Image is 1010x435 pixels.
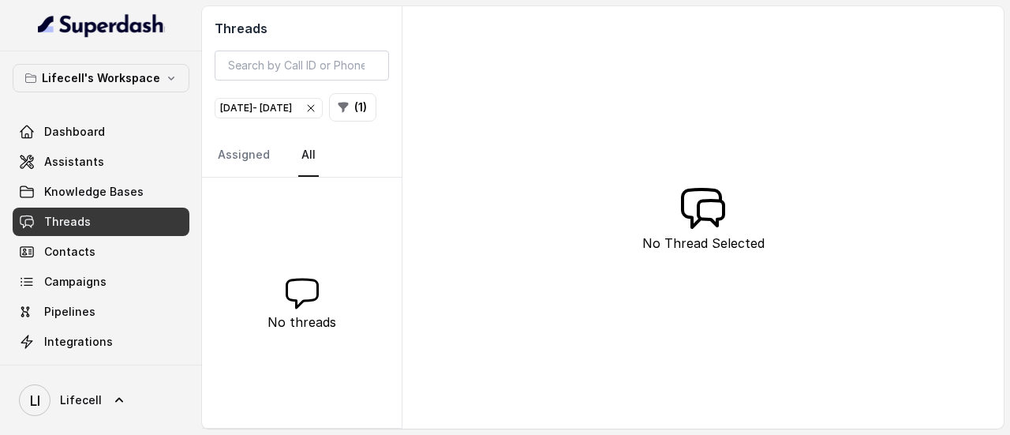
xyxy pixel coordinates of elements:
span: Threads [44,214,91,230]
a: Contacts [13,238,189,266]
a: Campaigns [13,268,189,296]
h2: Threads [215,19,389,38]
a: API Settings [13,358,189,386]
p: No threads [267,313,336,332]
div: [DATE] - [DATE] [220,100,317,116]
span: API Settings [44,364,113,380]
a: Dashboard [13,118,189,146]
input: Search by Call ID or Phone Number [215,51,389,81]
button: (1) [329,93,376,122]
a: Threads [13,208,189,236]
a: Integrations [13,328,189,356]
text: LI [30,392,40,409]
span: Campaigns [44,274,107,290]
p: No Thread Selected [642,234,765,253]
button: [DATE]- [DATE] [215,98,323,118]
a: Assistants [13,148,189,176]
a: Assigned [215,134,273,177]
a: Lifecell [13,378,189,422]
span: Assistants [44,154,104,170]
span: Dashboard [44,124,105,140]
p: Lifecell's Workspace [42,69,160,88]
a: Knowledge Bases [13,178,189,206]
span: Pipelines [44,304,95,320]
span: Knowledge Bases [44,184,144,200]
img: light.svg [38,13,165,38]
nav: Tabs [215,134,389,177]
button: Lifecell's Workspace [13,64,189,92]
a: All [298,134,319,177]
span: Contacts [44,244,95,260]
span: Lifecell [60,392,102,408]
a: Pipelines [13,298,189,326]
span: Integrations [44,334,113,350]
